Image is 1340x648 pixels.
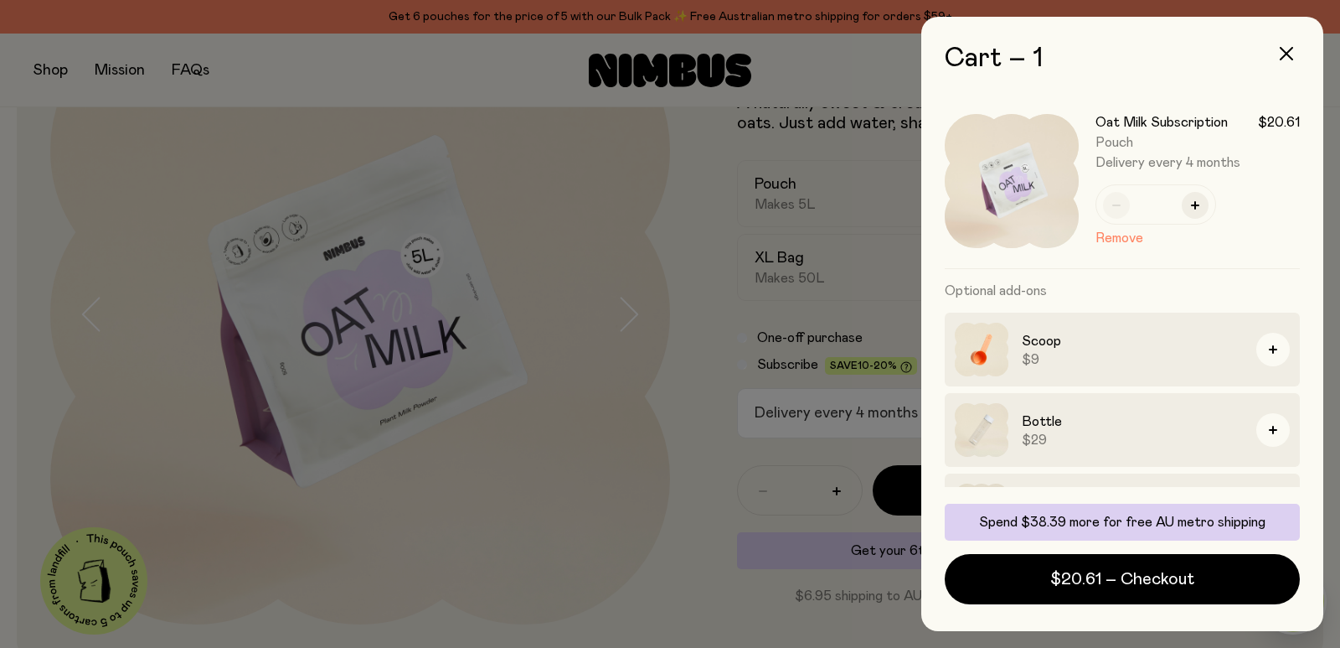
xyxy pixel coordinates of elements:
[1022,412,1243,432] h3: Bottle
[1050,568,1194,591] span: $20.61 – Checkout
[945,44,1300,74] h2: Cart – 1
[1022,351,1243,368] span: $9
[1022,331,1243,351] h3: Scoop
[1095,136,1133,149] span: Pouch
[1095,154,1300,171] span: Delivery every 4 months
[1258,114,1300,131] span: $20.61
[1022,432,1243,448] span: $29
[1095,114,1228,131] h3: Oat Milk Subscription
[1095,228,1143,248] button: Remove
[955,514,1290,531] p: Spend $38.39 more for free AU metro shipping
[945,554,1300,604] button: $20.61 – Checkout
[945,269,1300,313] h3: Optional add-ons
